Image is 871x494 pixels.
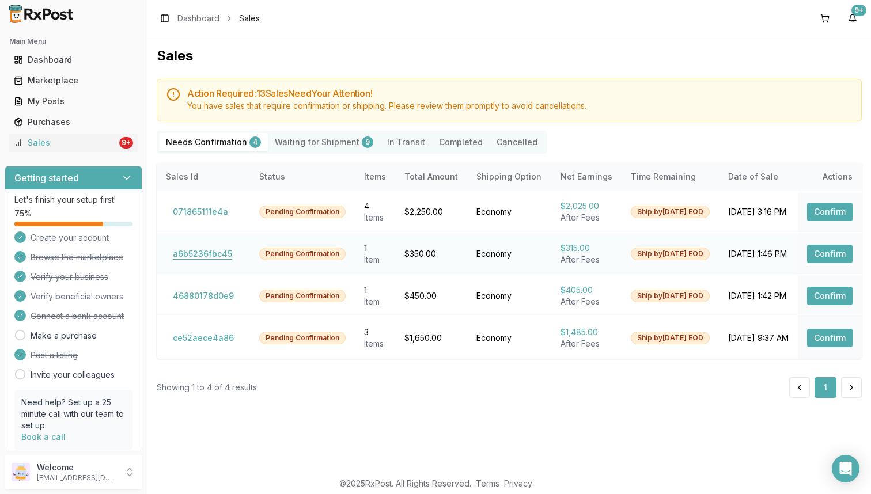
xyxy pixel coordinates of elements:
button: My Posts [5,92,142,111]
div: After Fees [561,212,612,223]
button: Confirm [807,329,853,347]
div: Marketplace [14,75,133,86]
button: Waiting for Shipment [268,133,380,151]
button: Dashboard [5,51,142,69]
button: Purchases [5,113,142,131]
div: Pending Confirmation [259,206,346,218]
button: 46880178d0e9 [166,287,241,305]
div: After Fees [561,296,612,307]
div: You have sales that require confirmation or shipping. Please review them promptly to avoid cancel... [187,100,852,112]
th: Status [250,163,355,191]
div: Item s [364,212,386,223]
div: [DATE] 1:42 PM [728,290,789,302]
div: Sales [14,137,117,149]
div: Purchases [14,116,133,128]
div: Open Intercom Messenger [832,455,859,482]
button: Completed [432,133,490,151]
div: 1 [364,284,386,296]
span: 75 % [14,208,32,219]
div: After Fees [561,254,612,265]
img: RxPost Logo [5,5,78,23]
div: $2,025.00 [561,200,612,212]
button: Cancelled [490,133,544,151]
div: [DATE] 1:46 PM [728,248,789,260]
div: $2,250.00 [404,206,458,218]
div: $1,485.00 [561,326,612,338]
button: 1 [815,377,836,398]
th: Items [355,163,395,191]
div: Ship by [DATE] EOD [631,206,710,218]
a: Book a call [21,432,66,442]
th: Sales Id [157,163,250,191]
div: Pending Confirmation [259,290,346,302]
a: Sales9+ [9,132,138,153]
th: Net Earnings [551,163,622,191]
th: Date of Sale [719,163,798,191]
a: My Posts [9,91,138,112]
h2: Main Menu [9,37,138,46]
div: 9+ [851,5,866,16]
button: Confirm [807,245,853,263]
button: Marketplace [5,71,142,90]
div: $450.00 [404,290,458,302]
a: Make a purchase [31,330,97,341]
div: Item [364,296,386,307]
a: Marketplace [9,70,138,91]
div: $405.00 [561,284,612,296]
button: Needs Confirmation [159,133,268,151]
span: Verify your business [31,271,108,283]
button: In Transit [380,133,432,151]
a: Dashboard [177,13,219,24]
button: a6b5236fbc45 [166,245,239,263]
p: [EMAIL_ADDRESS][DOMAIN_NAME] [37,473,117,482]
div: Item s [364,338,386,349]
a: Dashboard [9,50,138,70]
span: Post a listing [31,349,78,361]
div: Pending Confirmation [259,332,346,344]
button: Confirm [807,203,853,221]
span: Create your account [31,232,109,244]
button: ce52aece4a86 [166,329,241,347]
th: Time Remaining [622,163,719,191]
div: Economy [476,206,541,218]
div: 4 [364,200,386,212]
div: $1,650.00 [404,332,458,344]
div: Item [364,254,386,265]
button: 9+ [843,9,862,28]
h1: Sales [157,47,862,65]
button: Confirm [807,287,853,305]
div: 9 [362,136,373,148]
div: After Fees [561,338,612,349]
div: [DATE] 3:16 PM [728,206,789,218]
span: Sales [239,13,260,24]
th: Actions [798,163,862,191]
div: [DATE] 9:37 AM [728,332,789,344]
div: Dashboard [14,54,133,66]
p: Let's finish your setup first! [14,194,132,206]
button: 071865111e4a [166,203,235,221]
div: 4 [249,136,261,148]
div: Ship by [DATE] EOD [631,332,710,344]
span: Verify beneficial owners [31,291,123,302]
p: Need help? Set up a 25 minute call with our team to set up. [21,397,126,431]
div: Economy [476,332,541,344]
div: My Posts [14,96,133,107]
th: Shipping Option [467,163,551,191]
div: Ship by [DATE] EOD [631,290,710,302]
span: Connect a bank account [31,310,124,322]
h5: Action Required: 13 Sale s Need Your Attention! [187,89,852,98]
span: Browse the marketplace [31,252,123,263]
div: $315.00 [561,242,612,254]
div: $350.00 [404,248,458,260]
div: 1 [364,242,386,254]
a: Invite your colleagues [31,369,115,381]
h3: Getting started [14,171,79,185]
nav: breadcrumb [177,13,260,24]
a: Terms [476,478,499,488]
div: 3 [364,326,386,338]
button: Sales9+ [5,134,142,152]
th: Total Amount [395,163,467,191]
div: Economy [476,290,541,302]
div: Economy [476,248,541,260]
div: Showing 1 to 4 of 4 results [157,382,257,393]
